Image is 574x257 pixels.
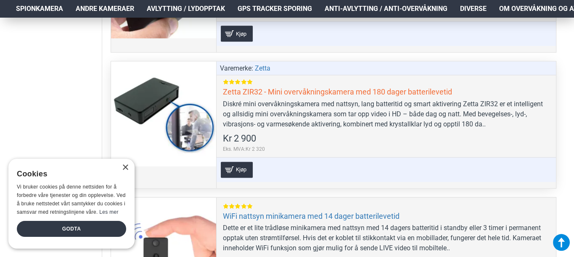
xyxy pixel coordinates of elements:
span: Avlytting / Lydopptak [147,4,225,14]
span: Kr 2 900 [223,134,256,143]
div: Godta [17,221,126,237]
a: Les mer, opens a new window [99,209,118,215]
div: Dette er et lite trådløse minikamera med nattsyn med 14 dagers batteritid i standby eller 3 timer... [223,223,550,253]
div: Close [122,165,128,171]
span: Vi bruker cookies på denne nettsiden for å forbedre våre tjenester og din opplevelse. Ved å bruke... [17,184,126,215]
span: Kjøp [234,31,249,37]
a: WiFi nattsyn minikamera med 14 dager batterilevetid [223,211,399,221]
div: Diskré mini overvåkningskamera med nattsyn, lang batteritid og smart aktivering Zetta ZIR32 er et... [223,99,550,129]
span: GPS Tracker Sporing [238,4,312,14]
span: Varemerke: [220,63,253,73]
span: Eks. MVA:Kr 2 320 [223,145,265,153]
span: Diverse [460,4,487,14]
span: Andre kameraer [76,4,134,14]
span: Kjøp [234,167,249,172]
a: Zetta ZIR32 - Mini overvåkningskamera med 180 dager batterilevetid [223,87,452,97]
span: Spionkamera [16,4,63,14]
a: Zetta [255,63,270,73]
a: Zetta ZIR32 - Mini overvåkningskamera med 180 dager batterilevetid Zetta ZIR32 - Mini overvåkning... [111,61,216,166]
div: Cookies [17,165,121,183]
span: Anti-avlytting / Anti-overvåkning [325,4,447,14]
